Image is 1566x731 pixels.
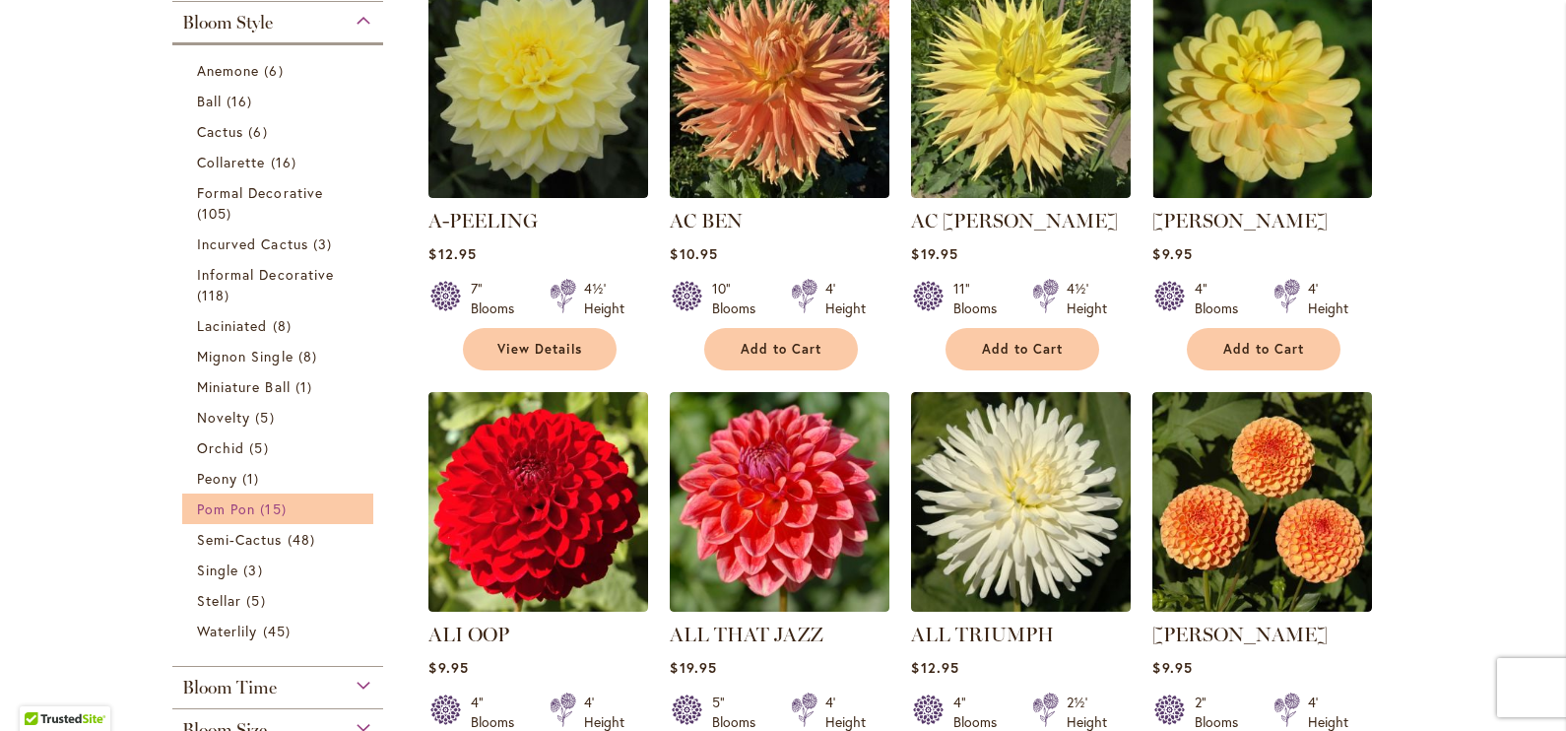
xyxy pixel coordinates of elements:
span: Incurved Cactus [197,234,308,253]
a: Ball 16 [197,91,363,111]
span: Ball [197,92,222,110]
span: 8 [273,315,296,336]
button: Add to Cart [946,328,1099,370]
span: Anemone [197,61,259,80]
a: AMBER QUEEN [1152,597,1372,616]
span: 5 [249,437,273,458]
span: Cactus [197,122,243,141]
span: Laciniated [197,316,268,335]
span: Mignon Single [197,347,294,365]
span: 5 [255,407,279,428]
a: A-Peeling [428,183,648,202]
button: Add to Cart [1187,328,1340,370]
span: Pom Pon [197,499,255,518]
button: Add to Cart [704,328,858,370]
a: Anemone 6 [197,60,363,81]
a: Single 3 [197,560,363,580]
span: Add to Cart [982,341,1063,358]
span: 3 [243,560,267,580]
a: AC BEN [670,183,889,202]
span: 8 [298,346,322,366]
a: Formal Decorative 105 [197,182,363,224]
a: Stellar 5 [197,590,363,611]
span: Add to Cart [1223,341,1304,358]
div: 10" Blooms [712,279,767,318]
span: 45 [263,621,295,641]
span: $12.95 [428,244,476,263]
div: 7" Blooms [471,279,526,318]
span: Waterlily [197,622,257,640]
span: 16 [227,91,257,111]
a: Laciniated 8 [197,315,363,336]
a: Miniature Ball 1 [197,376,363,397]
img: ALL THAT JAZZ [670,392,889,612]
a: Semi-Cactus 48 [197,529,363,550]
span: Single [197,561,238,579]
a: AC Jeri [911,183,1131,202]
span: 118 [197,285,234,305]
a: Pom Pon 15 [197,498,363,519]
span: $9.95 [428,658,468,677]
a: AHOY MATEY [1152,183,1372,202]
a: ALL TRIUMPH [911,623,1054,646]
a: [PERSON_NAME] [1152,623,1328,646]
a: Incurved Cactus 3 [197,233,363,254]
div: 4½' Height [584,279,624,318]
span: Novelty [197,408,250,427]
span: 48 [288,529,320,550]
span: $12.95 [911,658,958,677]
a: ALI OOP [428,623,509,646]
span: 1 [242,468,264,489]
span: 15 [260,498,291,519]
span: Miniature Ball [197,377,291,396]
iframe: Launch Accessibility Center [15,661,70,716]
span: 1 [295,376,317,397]
a: Novelty 5 [197,407,363,428]
a: View Details [463,328,617,370]
a: [PERSON_NAME] [1152,209,1328,233]
a: ALL TRIUMPH [911,597,1131,616]
div: 4' Height [825,279,866,318]
a: A-PEELING [428,209,538,233]
a: Orchid 5 [197,437,363,458]
span: 6 [248,121,272,142]
span: Informal Decorative [197,265,334,284]
span: Bloom Style [182,12,273,33]
a: Mignon Single 8 [197,346,363,366]
div: 4" Blooms [1195,279,1250,318]
span: $9.95 [1152,244,1192,263]
span: 6 [264,60,288,81]
a: ALI OOP [428,597,648,616]
span: Stellar [197,591,241,610]
img: AMBER QUEEN [1152,392,1372,612]
a: ALL THAT JAZZ [670,597,889,616]
img: ALI OOP [428,392,648,612]
a: ALL THAT JAZZ [670,623,823,646]
span: Bloom Time [182,677,277,698]
span: Orchid [197,438,244,457]
div: 4½' Height [1067,279,1107,318]
a: AC [PERSON_NAME] [911,209,1118,233]
a: Cactus 6 [197,121,363,142]
span: $19.95 [911,244,957,263]
span: Collarette [197,153,266,171]
img: ALL TRIUMPH [911,392,1131,612]
a: Collarette 16 [197,152,363,172]
span: 105 [197,203,236,224]
span: $9.95 [1152,658,1192,677]
span: Formal Decorative [197,183,323,202]
span: 5 [246,590,270,611]
span: Semi-Cactus [197,530,283,549]
div: 11" Blooms [953,279,1009,318]
div: 4' Height [1308,279,1348,318]
a: Informal Decorative 118 [197,264,363,305]
a: Waterlily 45 [197,621,363,641]
a: AC BEN [670,209,743,233]
span: Peony [197,469,237,488]
span: $10.95 [670,244,717,263]
a: Peony 1 [197,468,363,489]
span: $19.95 [670,658,716,677]
span: 16 [271,152,301,172]
span: 3 [313,233,337,254]
span: Add to Cart [741,341,821,358]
